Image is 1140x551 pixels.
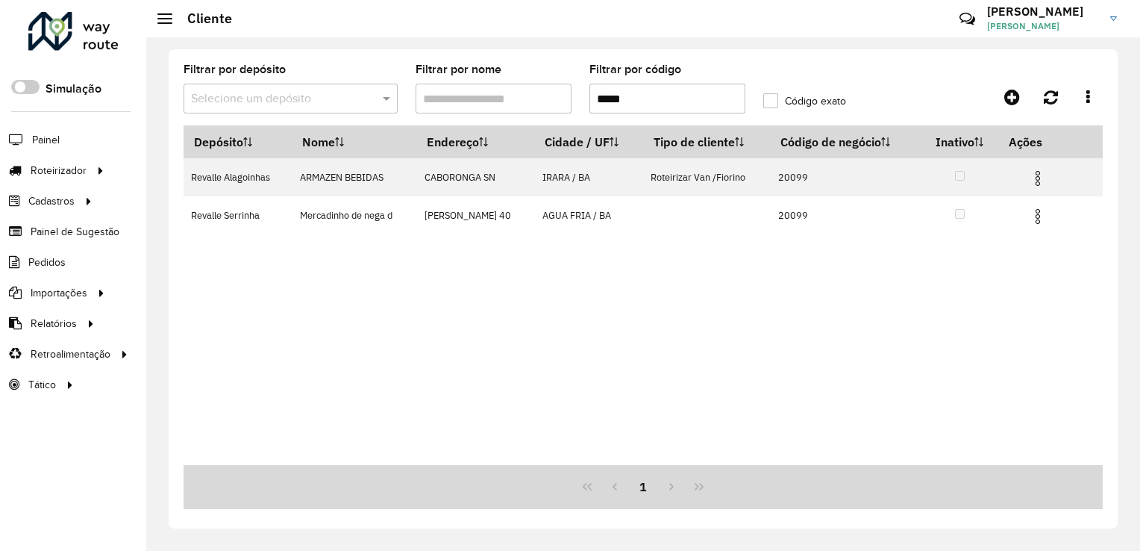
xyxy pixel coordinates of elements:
th: Código de negócio [771,126,921,158]
td: 20099 [771,158,921,196]
td: Revalle Alagoinhas [184,158,292,196]
span: [PERSON_NAME] [987,19,1099,33]
th: Inativo [920,126,998,158]
label: Filtrar por depósito [184,60,286,78]
td: Revalle Serrinha [184,196,292,234]
th: Ações [999,126,1089,158]
label: Simulação [46,80,101,98]
a: Contato Rápido [951,3,983,35]
h3: [PERSON_NAME] [987,4,1099,19]
td: [PERSON_NAME] 40 [417,196,535,234]
h2: Cliente [172,10,232,27]
td: ARMAZEN BEBIDAS [292,158,417,196]
td: Roteirizar Van /Fiorino [643,158,771,196]
th: Cidade / UF [534,126,643,158]
span: Relatórios [31,316,77,331]
span: Retroalimentação [31,346,110,362]
td: CABORONGA SN [417,158,535,196]
span: Roteirizador [31,163,87,178]
span: Painel de Sugestão [31,224,119,240]
span: Tático [28,377,56,393]
button: 1 [629,473,657,501]
td: AGUA FRIA / BA [534,196,643,234]
span: Importações [31,285,87,301]
th: Endereço [417,126,535,158]
td: 20099 [771,196,921,234]
th: Tipo de cliente [643,126,771,158]
td: Mercadinho de nega d [292,196,417,234]
th: Nome [292,126,417,158]
span: Pedidos [28,255,66,270]
span: Painel [32,132,60,148]
td: IRARA / BA [534,158,643,196]
span: Cadastros [28,193,75,209]
label: Filtrar por nome [416,60,501,78]
th: Depósito [184,126,292,158]
label: Filtrar por código [589,60,681,78]
label: Código exato [763,93,846,109]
